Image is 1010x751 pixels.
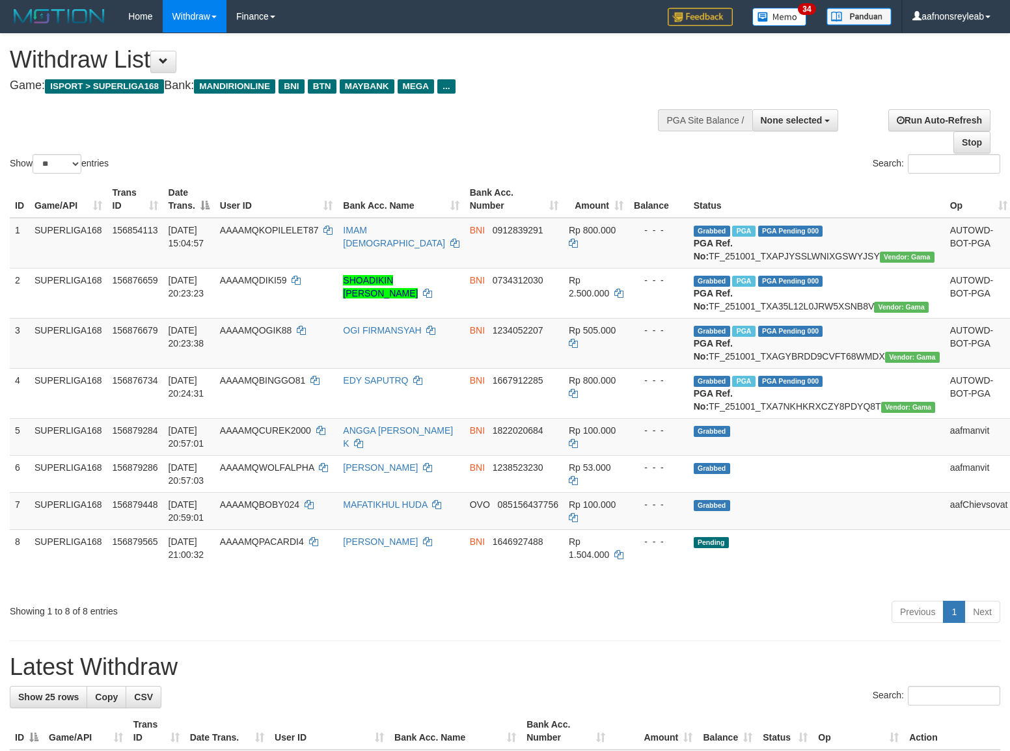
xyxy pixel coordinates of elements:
[493,425,543,436] span: Copy 1822020684 to clipboard
[308,79,336,94] span: BTN
[752,109,839,131] button: None selected
[29,268,107,318] td: SUPERLIGA168
[521,713,610,750] th: Bank Acc. Number: activate to sort column ascending
[113,375,158,386] span: 156876734
[113,425,158,436] span: 156879284
[107,181,163,218] th: Trans ID: activate to sort column ascending
[757,713,813,750] th: Status: activate to sort column ascending
[338,181,464,218] th: Bank Acc. Name: activate to sort column ascending
[29,529,107,596] td: SUPERLIGA168
[113,225,158,235] span: 156854113
[465,181,564,218] th: Bank Acc. Number: activate to sort column ascending
[437,79,455,94] span: ...
[343,325,421,336] a: OGI FIRMANSYAH
[220,275,287,285] span: AAAAMQDIKI59
[694,500,730,511] span: Grabbed
[169,325,204,349] span: [DATE] 20:23:38
[10,318,29,368] td: 3
[343,375,408,386] a: EDY SAPUTRQ
[873,686,1000,705] label: Search:
[185,713,269,750] th: Date Trans.: activate to sort column ascending
[634,424,683,437] div: - - -
[493,275,543,285] span: Copy 0734312030 to clipboard
[220,536,304,547] span: AAAAMQPACARDI4
[10,686,87,708] a: Show 25 rows
[194,79,275,94] span: MANDIRIONLINE
[943,601,965,623] a: 1
[881,402,936,413] span: Vendor URL: https://trx31.1velocity.biz
[689,368,945,418] td: TF_251001_TXA7NKHKRXCZY8PDYQ8T
[569,325,616,336] span: Rp 505.000
[470,536,485,547] span: BNI
[826,8,892,25] img: panduan.png
[761,115,823,125] span: None selected
[29,318,107,368] td: SUPERLIGA168
[10,79,661,92] h4: Game: Bank:
[634,324,683,337] div: - - -
[610,713,698,750] th: Amount: activate to sort column ascending
[126,686,161,708] a: CSV
[169,375,204,399] span: [DATE] 20:24:31
[10,268,29,318] td: 2
[493,225,543,235] span: Copy 0912839291 to clipboard
[694,238,733,261] b: PGA Ref. No:
[113,499,158,510] span: 156879448
[694,288,733,311] b: PGA Ref. No:
[953,131,990,153] a: Stop
[220,462,314,473] span: AAAAMQWOLFALPHA
[732,276,755,287] span: Marked by aafsoycanthlai
[10,7,109,26] img: MOTION_logo.png
[10,492,29,529] td: 7
[493,375,543,386] span: Copy 1667912285 to clipboard
[169,225,204,248] span: [DATE] 15:04:57
[113,462,158,473] span: 156879286
[128,713,185,750] th: Trans ID: activate to sort column ascending
[752,8,807,26] img: Button%20Memo.svg
[634,224,683,237] div: - - -
[758,226,823,237] span: PGA Pending
[694,537,729,548] span: Pending
[10,47,661,73] h1: Withdraw List
[885,352,940,363] span: Vendor URL: https://trx31.1velocity.biz
[908,154,1000,174] input: Search:
[629,181,689,218] th: Balance
[220,499,299,510] span: AAAAMQBOBY024
[758,376,823,387] span: PGA Pending
[798,3,815,15] span: 34
[10,218,29,269] td: 1
[634,274,683,287] div: - - -
[10,181,29,218] th: ID
[220,225,319,235] span: AAAAMQKOPILELET87
[689,318,945,368] td: TF_251001_TXAGYBRDD9CVFT68WMDX
[163,181,215,218] th: Date Trans.: activate to sort column descending
[569,462,611,473] span: Rp 53.000
[470,275,485,285] span: BNI
[113,536,158,547] span: 156879565
[29,181,107,218] th: Game/API: activate to sort column ascending
[470,325,485,336] span: BNI
[279,79,304,94] span: BNI
[694,426,730,437] span: Grabbed
[470,425,485,436] span: BNI
[569,375,616,386] span: Rp 800.000
[732,226,755,237] span: Marked by aafchhiseyha
[343,536,418,547] a: [PERSON_NAME]
[873,154,1000,174] label: Search:
[29,492,107,529] td: SUPERLIGA168
[634,535,683,548] div: - - -
[10,455,29,492] td: 6
[758,276,823,287] span: PGA Pending
[874,302,929,313] span: Vendor URL: https://trx31.1velocity.biz
[569,225,616,235] span: Rp 800.000
[964,601,1000,623] a: Next
[569,425,616,436] span: Rp 100.000
[340,79,394,94] span: MAYBANK
[694,276,730,287] span: Grabbed
[493,536,543,547] span: Copy 1646927488 to clipboard
[220,325,292,336] span: AAAAMQOGIK88
[343,499,427,510] a: MAFATIKHUL HUDA
[10,529,29,596] td: 8
[215,181,338,218] th: User ID: activate to sort column ascending
[694,463,730,474] span: Grabbed
[689,268,945,318] td: TF_251001_TXA35L12L0JRW5XSNB8V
